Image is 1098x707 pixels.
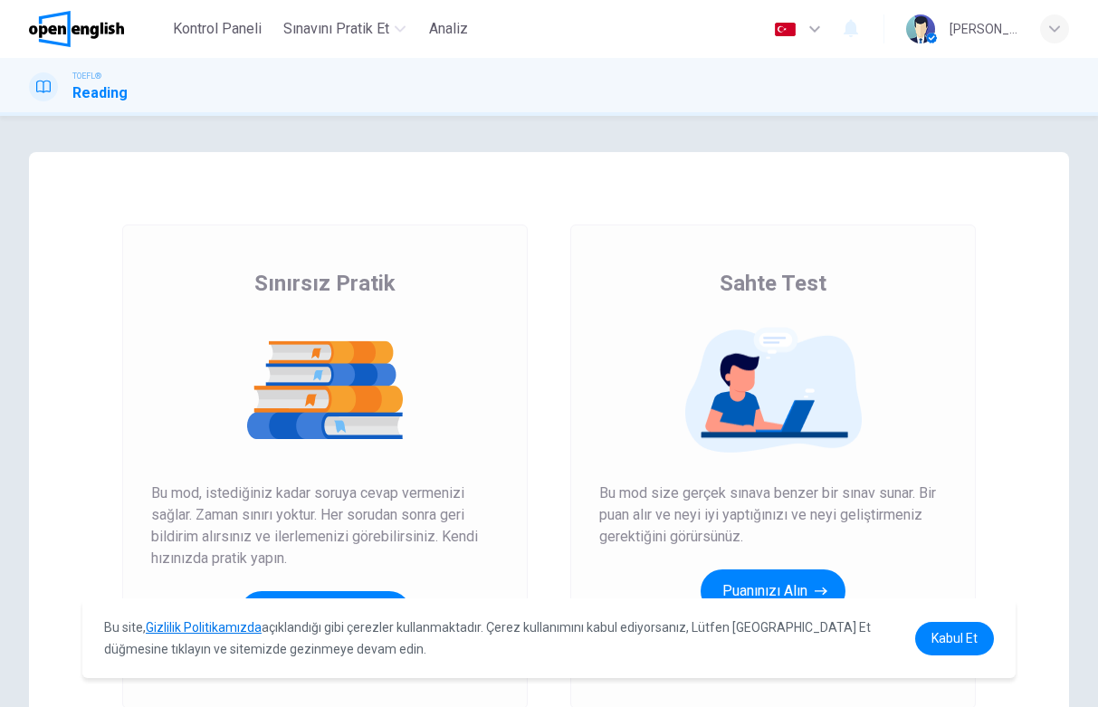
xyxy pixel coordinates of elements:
[906,14,935,43] img: Profile picture
[950,18,1018,40] div: [PERSON_NAME]
[29,11,124,47] img: OpenEnglish logo
[151,482,499,569] span: Bu mod, istediğiniz kadar soruya cevap vermenizi sağlar. Zaman sınırı yoktur. Her sorudan sonra g...
[283,18,389,40] span: Sınavını Pratik Et
[276,13,413,45] button: Sınavını Pratik Et
[72,70,101,82] span: TOEFL®
[240,591,411,635] button: [PERSON_NAME]
[720,269,826,298] span: Sahte Test
[104,620,871,656] span: Bu site, açıklandığı gibi çerezler kullanmaktadır. Çerez kullanımını kabul ediyorsanız, Lütfen [G...
[931,631,978,645] span: Kabul Et
[420,13,478,45] button: Analiz
[173,18,262,40] span: Kontrol Paneli
[146,620,262,635] a: Gizlilik Politikamızda
[429,18,468,40] span: Analiz
[72,82,128,104] h1: Reading
[599,482,947,548] span: Bu mod size gerçek sınava benzer bir sınav sunar. Bir puan alır ve neyi iyi yaptığınızı ve neyi g...
[774,23,797,36] img: tr
[915,622,994,655] a: dismiss cookie message
[701,569,845,613] button: Puanınızı Alın
[29,11,166,47] a: OpenEnglish logo
[166,13,269,45] button: Kontrol Paneli
[82,598,1016,678] div: cookieconsent
[254,269,396,298] span: Sınırsız Pratik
